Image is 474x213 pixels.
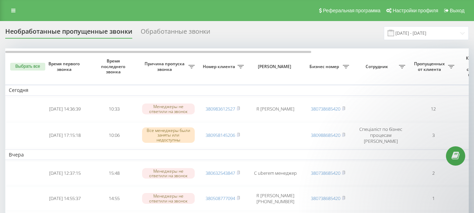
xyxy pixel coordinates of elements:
[89,97,139,121] td: 10:33
[311,170,340,176] a: 380738685420
[356,64,399,69] span: Сотрудник
[142,193,195,204] div: Менеджеры не ответили на звонок
[450,173,467,190] iframe: Intercom live chat
[40,122,89,148] td: [DATE] 17:15:18
[247,187,303,211] td: R [PERSON_NAME] [PHONE_NUMBER]
[142,168,195,179] div: Менеджеры не ответили на звонок
[142,61,188,72] span: Причина пропуска звонка
[409,97,458,121] td: 12
[95,58,133,75] span: Время последнего звонка
[206,132,235,138] a: 380958145206
[40,161,89,185] td: [DATE] 12:37:15
[253,64,298,69] span: [PERSON_NAME]
[412,61,448,72] span: Пропущенных от клиента
[409,122,458,148] td: 3
[247,161,303,185] td: C uberem менеджер
[206,106,235,112] a: 380983612527
[40,97,89,121] td: [DATE] 14:36:39
[393,8,438,13] span: Настройки профиля
[206,170,235,176] a: 380632543847
[311,106,340,112] a: 380738685420
[202,64,238,69] span: Номер клиента
[323,8,380,13] span: Реферальная программа
[89,161,139,185] td: 15:48
[409,187,458,211] td: 1
[141,28,210,39] div: Обработанные звонки
[142,127,195,143] div: Все менеджеры были заняты или недоступны
[40,187,89,211] td: [DATE] 14:55:37
[311,132,340,138] a: 380988685420
[46,61,84,72] span: Время первого звонка
[353,122,409,148] td: Спеціаліст по бізнес процесам [PERSON_NAME]
[89,187,139,211] td: 14:55
[142,104,195,114] div: Менеджеры не ответили на звонок
[206,195,235,201] a: 380508777094
[311,195,340,201] a: 380738685420
[247,97,303,121] td: R [PERSON_NAME]
[450,8,465,13] span: Выход
[409,161,458,185] td: 2
[89,122,139,148] td: 10:06
[307,64,343,69] span: Бизнес номер
[10,63,45,71] button: Выбрать все
[5,28,132,39] div: Необработанные пропущенные звонки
